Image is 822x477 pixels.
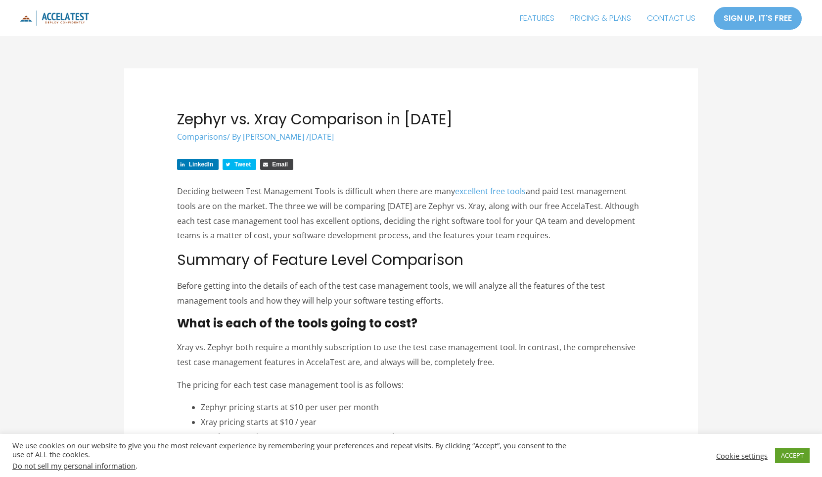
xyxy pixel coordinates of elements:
a: Do not sell my personal information [12,461,136,471]
a: Share on Twitter [223,159,256,170]
span: Email [272,161,288,168]
a: Cookie settings [716,451,768,460]
p: The pricing for each test case management tool is as follows: [177,378,645,393]
a: FEATURES [512,6,562,31]
img: icon [20,10,89,26]
span: Tweet [234,161,251,168]
span: [DATE] [309,131,334,142]
a: SIGN UP, IT'S FREE [713,6,802,30]
li: Zephyr pricing starts at $10 per user per month [201,400,645,415]
p: Before getting into the details of each of the test case management tools, we will analyze all th... [177,279,645,308]
li: AccelaTest’s price starts at $0.00 per user per month. [201,430,645,445]
span: [PERSON_NAME] [243,131,304,142]
div: . [12,461,570,470]
h1: Zephyr vs. Xray Comparison in [DATE] [177,110,645,128]
a: CONTACT US [639,6,703,31]
h2: Summary of Feature Level Comparison [177,251,645,269]
a: excellent free tools [455,186,526,197]
nav: Site Navigation [512,6,703,31]
span: LinkedIn [189,161,213,168]
li: Xray pricing starts at $10 / year [201,415,645,430]
h3: What is each of the tools going to cost? [177,317,645,331]
a: Share on LinkedIn [177,159,219,170]
p: Deciding between Test Management Tools is difficult when there are many and paid test management ... [177,184,645,243]
div: We use cookies on our website to give you the most relevant experience by remembering your prefer... [12,441,570,470]
p: Xray vs. Zephyr both require a monthly subscription to use the test case management tool. In cont... [177,340,645,370]
a: Comparisons [177,131,227,142]
a: PRICING & PLANS [562,6,639,31]
a: ACCEPT [775,448,810,463]
a: [PERSON_NAME] [243,131,306,142]
div: / By / [177,131,645,143]
a: Share via Email [260,159,293,170]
